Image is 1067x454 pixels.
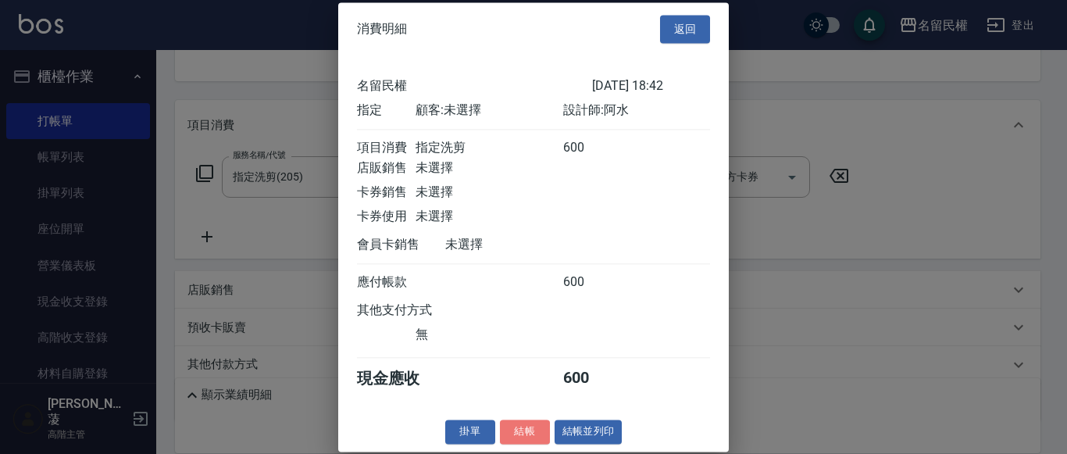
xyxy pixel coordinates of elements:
[357,160,416,177] div: 店販銷售
[357,302,475,319] div: 其他支付方式
[357,21,407,37] span: 消費明細
[357,368,445,389] div: 現金應收
[357,209,416,225] div: 卡券使用
[357,274,416,291] div: 應付帳款
[563,368,622,389] div: 600
[416,140,562,156] div: 指定洗剪
[445,237,592,253] div: 未選擇
[592,78,710,95] div: [DATE] 18:42
[416,327,562,343] div: 無
[357,78,592,95] div: 名留民權
[563,274,622,291] div: 600
[416,184,562,201] div: 未選擇
[416,160,562,177] div: 未選擇
[555,420,623,444] button: 結帳並列印
[563,140,622,156] div: 600
[357,140,416,156] div: 項目消費
[445,420,495,444] button: 掛單
[660,15,710,44] button: 返回
[500,420,550,444] button: 結帳
[416,209,562,225] div: 未選擇
[416,102,562,119] div: 顧客: 未選擇
[357,102,416,119] div: 指定
[357,184,416,201] div: 卡券銷售
[563,102,710,119] div: 設計師: 阿水
[357,237,445,253] div: 會員卡銷售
